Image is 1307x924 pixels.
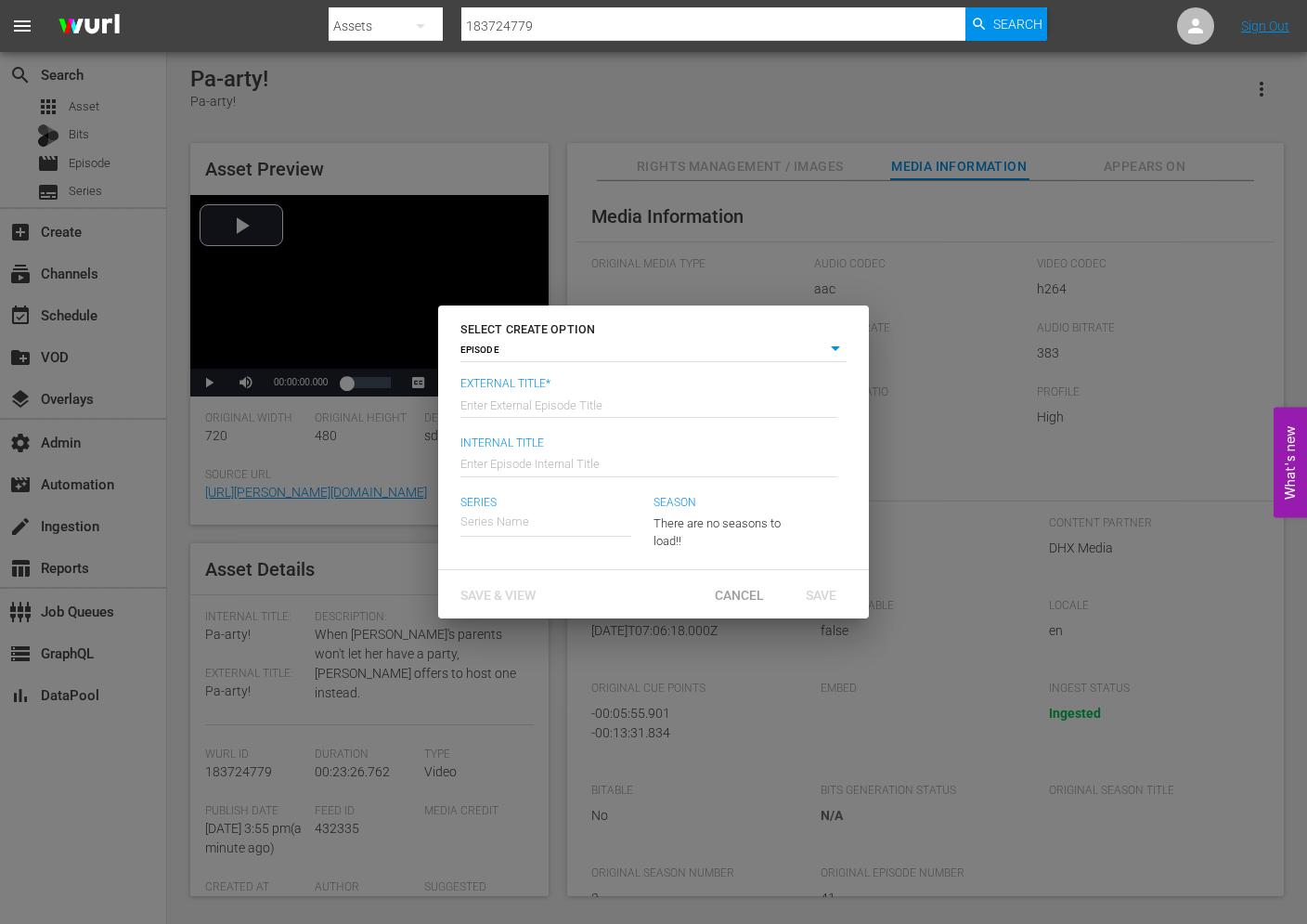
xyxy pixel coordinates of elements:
span: Cancel [700,588,779,603]
button: Save & View [446,578,550,611]
button: Open Feedback Widget [1274,407,1307,517]
button: Cancel [698,578,780,611]
span: Save & View [446,588,550,603]
div: EPISODE [460,339,847,362]
a: Sign Out [1241,19,1289,33]
span: Save [791,588,851,603]
span: Series [460,496,631,511]
img: ans4CAIJ8jUAAAAAAAAAAAAAAAAAAAAAAAAgQb4GAAAAAAAAAAAAAAAAAAAAAAAAJMjXAAAAAAAAAAAAAAAAAAAAAAAAgAT5G... [45,5,134,48]
div: There are no seasons to load!! [653,500,798,551]
button: Save [780,578,861,611]
h6: SELECT CREATE OPTION [460,320,847,339]
span: External Title* [460,377,837,392]
span: Search [993,7,1042,41]
span: Season [653,496,798,511]
span: Internal Title [460,436,837,451]
span: menu [11,15,33,37]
